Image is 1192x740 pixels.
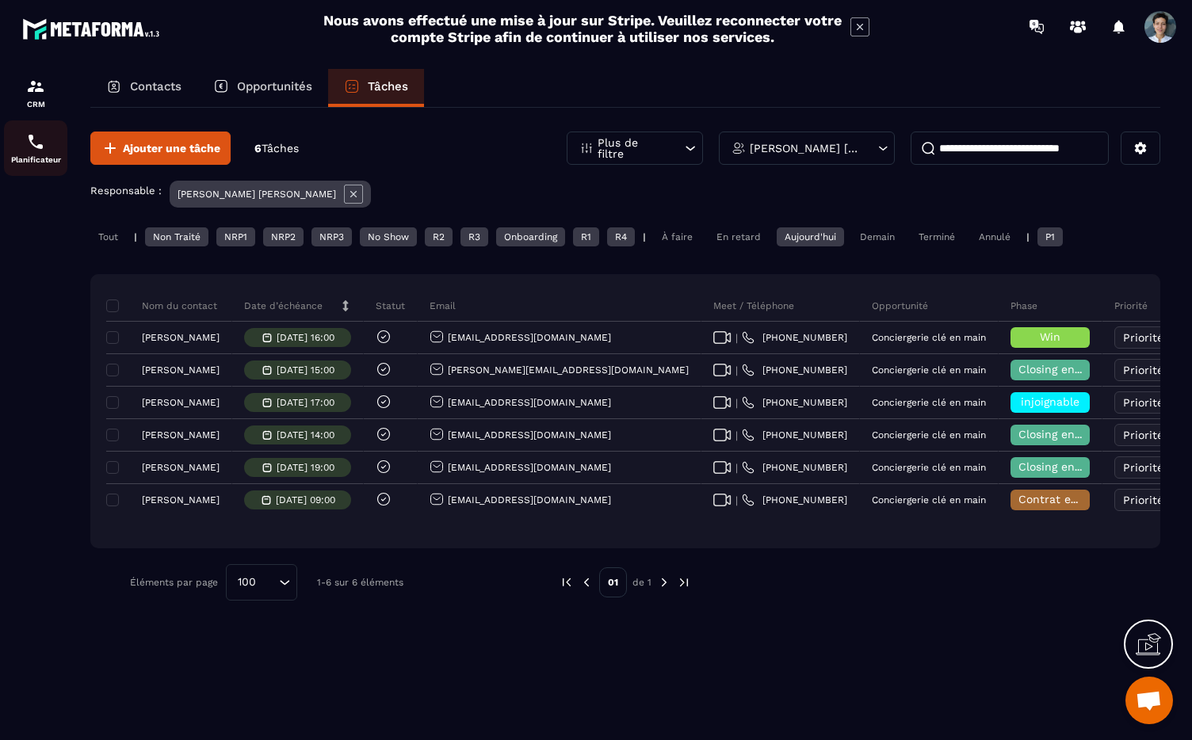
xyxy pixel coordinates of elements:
div: Annulé [971,227,1018,246]
span: Priorité [1123,429,1163,441]
p: [DATE] 17:00 [277,397,334,408]
p: Meet / Téléphone [713,299,794,312]
p: Nom du contact [110,299,217,312]
div: P1 [1037,227,1063,246]
span: Tâches [262,142,299,154]
img: next [677,575,691,589]
img: prev [560,575,574,589]
p: CRM [4,100,67,109]
p: 6 [254,141,299,156]
p: [DATE] 16:00 [277,332,334,343]
p: Conciergerie clé en main [872,364,986,376]
div: NRP2 [263,227,304,246]
span: Priorité [1123,364,1163,376]
div: Onboarding [496,227,565,246]
h2: Nous avons effectué une mise à jour sur Stripe. Veuillez reconnecter votre compte Stripe afin de ... [323,12,842,45]
p: [PERSON_NAME] [142,429,220,441]
a: Contacts [90,69,197,107]
p: Date d’échéance [244,299,323,312]
p: Responsable : [90,185,162,196]
span: | [735,494,738,506]
div: Terminé [911,227,963,246]
p: [PERSON_NAME] [142,364,220,376]
p: 1-6 sur 6 éléments [317,577,403,588]
div: Non Traité [145,227,208,246]
p: Phase [1011,299,1037,312]
span: Priorité [1123,494,1163,506]
p: Contacts [130,79,181,93]
p: Conciergerie clé en main [872,429,986,441]
p: Planificateur [4,155,67,164]
p: [DATE] 09:00 [276,494,335,505]
div: R1 [573,227,599,246]
p: | [1026,231,1030,242]
div: R3 [460,227,488,246]
p: Plus de filtre [598,137,667,159]
div: NRP1 [216,227,255,246]
p: [PERSON_NAME] [142,397,220,408]
div: No Show [360,227,417,246]
p: Conciergerie clé en main [872,397,986,408]
a: formationformationCRM [4,65,67,120]
p: [DATE] 15:00 [277,364,334,376]
p: Opportunités [237,79,312,93]
p: Conciergerie clé en main [872,332,986,343]
p: [PERSON_NAME] [142,494,220,505]
p: Éléments par page [130,577,218,588]
span: Closing en cours [1018,460,1109,473]
div: R4 [607,227,635,246]
div: À faire [654,227,701,246]
span: | [735,364,738,376]
p: Opportunité [872,299,928,312]
a: [PHONE_NUMBER] [742,396,847,409]
a: schedulerschedulerPlanificateur [4,120,67,176]
p: 01 [599,567,627,597]
span: Contrat envoyé [1018,493,1102,505]
a: [PHONE_NUMBER] [742,364,847,376]
p: Conciergerie clé en main [872,494,986,505]
span: Priorité [1123,461,1163,474]
img: logo [22,14,165,44]
p: de 1 [632,576,651,589]
a: [PHONE_NUMBER] [742,429,847,441]
span: 100 [232,574,262,591]
div: Demain [852,227,903,246]
img: prev [579,575,594,589]
p: Conciergerie clé en main [872,462,986,473]
p: [PERSON_NAME] [PERSON_NAME] [750,143,860,154]
p: [DATE] 19:00 [277,462,334,473]
div: En retard [709,227,769,246]
p: Statut [376,299,405,312]
p: | [643,231,646,242]
img: scheduler [26,132,45,151]
span: | [735,332,738,344]
img: next [657,575,671,589]
span: Priorité [1123,396,1163,409]
div: R2 [425,227,453,246]
span: Closing en cours [1018,428,1109,441]
p: [PERSON_NAME] [142,332,220,343]
span: Priorité [1123,331,1163,344]
div: NRP3 [311,227,352,246]
button: Ajouter une tâche [90,132,231,165]
p: [PERSON_NAME] [142,462,220,473]
a: [PHONE_NUMBER] [742,494,847,506]
a: Opportunités [197,69,328,107]
a: [PHONE_NUMBER] [742,331,847,344]
span: | [735,397,738,409]
p: Priorité [1114,299,1148,312]
p: Email [430,299,456,312]
a: Tâches [328,69,424,107]
span: | [735,462,738,474]
img: formation [26,77,45,96]
span: injoignable [1021,395,1079,408]
span: | [735,429,738,441]
p: [PERSON_NAME] [PERSON_NAME] [178,189,336,200]
span: Closing en cours [1018,363,1109,376]
a: [PHONE_NUMBER] [742,461,847,474]
span: Win [1040,330,1060,343]
div: Tout [90,227,126,246]
div: Aujourd'hui [777,227,844,246]
span: Ajouter une tâche [123,140,220,156]
div: Search for option [226,564,297,601]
